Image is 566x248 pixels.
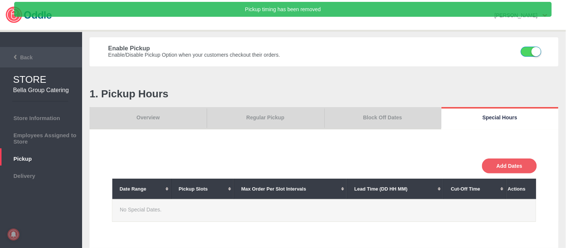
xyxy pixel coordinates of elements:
[171,179,234,199] th: Pickup Slots: No sort applied, activate to apply an ascending sort
[508,186,534,192] div: Actions
[112,200,536,222] td: No Special Dates.
[4,154,78,162] span: Pickup
[241,186,339,192] div: Max Order Per Slot Intervals
[443,179,506,199] th: Cut-Off Time: No sort applied, activate to apply an ascending sort
[451,186,498,192] div: Cut-Off Time
[324,107,441,129] a: Block Off Dates
[179,186,226,192] div: Pickup Slots
[108,52,432,58] h4: Enable/Disable Pickup Option when your customers checkout their orders.
[234,179,347,199] th: Max Order Per Slot Intervals: No sort applied, activate to apply an ascending sort
[13,87,71,94] h2: Bella Group Catering
[4,171,78,179] span: Delivery
[90,88,559,100] h1: 1. Pickup Hours
[207,107,324,129] a: Regular Pickup
[3,54,32,60] span: Back
[4,113,78,121] span: Store Information
[14,2,552,17] div: Pickup timing has been removed
[441,107,559,129] a: Special Hours
[506,179,536,199] th: Actions: No sort applied, sorting is disabled
[354,186,436,192] div: Lead Time (DD HH MM)
[347,179,443,199] th: Lead Time (DD HH MM): No sort applied, activate to apply an ascending sort
[112,179,171,199] th: Date Range: No sort applied, activate to apply an ascending sort
[13,74,82,85] h1: STORE
[108,45,432,52] h3: Enable Pickup
[120,186,163,192] div: Date Range
[4,130,78,145] span: Employees Assigned to Store
[482,158,537,173] button: Add Dates
[90,107,207,129] a: Overview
